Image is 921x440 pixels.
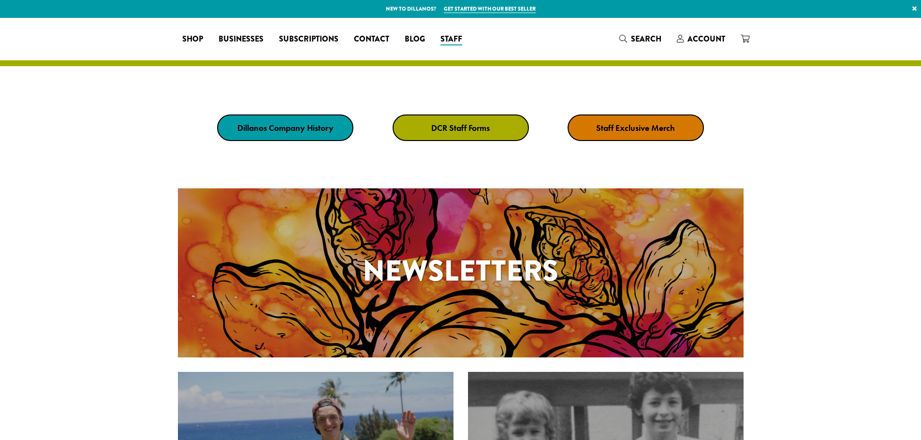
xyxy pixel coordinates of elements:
[431,122,490,133] strong: DCR Staff Forms
[440,33,462,45] span: Staff
[175,31,211,47] a: Shop
[178,249,744,293] h1: Newsletters
[219,33,263,45] span: Businesses
[393,114,529,141] a: DCR Staff Forms
[596,122,675,133] strong: Staff Exclusive Merch
[612,31,669,47] a: Search
[182,33,203,45] span: Shop
[178,188,744,357] a: Newsletters
[433,31,470,47] a: Staff
[631,33,661,44] span: Search
[687,33,725,44] span: Account
[444,5,536,13] a: Get started with our best seller
[217,114,353,141] a: Dillanos Company History
[354,33,389,45] span: Contact
[568,114,704,141] a: Staff Exclusive Merch
[279,33,338,45] span: Subscriptions
[237,122,334,133] strong: Dillanos Company History
[405,33,425,45] span: Blog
